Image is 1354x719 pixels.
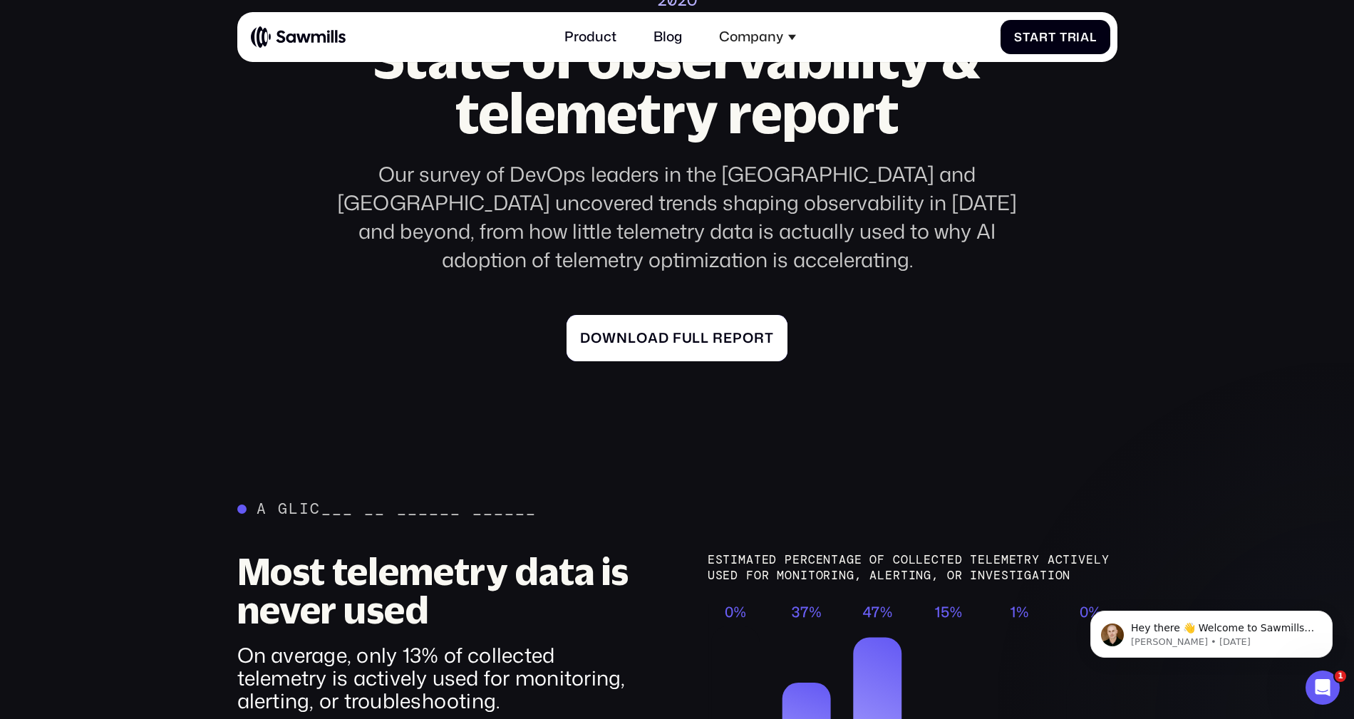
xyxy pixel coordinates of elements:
[1060,30,1068,44] span: T
[237,644,647,713] div: On average, only 13% of collected telemetry is actively used for monitoring, alerting, or trouble...
[708,552,1117,583] div: Estimated percentage of collected telemetry actively used for monitoring, alerting, or investigation
[628,330,636,346] span: l
[1001,20,1110,54] a: StartTrial
[257,500,537,519] div: A glic___ __ ______ ______
[602,330,616,346] span: w
[1048,30,1056,44] span: t
[1306,671,1340,705] iframe: Intercom live chat
[644,19,693,55] a: Blog
[648,330,658,346] span: a
[616,330,628,346] span: n
[580,330,591,346] span: D
[1076,30,1080,44] span: i
[682,330,693,346] span: u
[754,330,765,346] span: r
[317,31,1036,140] h2: State of observability & telemetry report
[733,330,743,346] span: p
[673,330,682,346] span: f
[743,330,754,346] span: o
[591,330,602,346] span: o
[658,330,669,346] span: d
[1023,30,1030,44] span: t
[692,330,701,346] span: l
[701,330,709,346] span: l
[1080,30,1090,44] span: a
[636,330,648,346] span: o
[1090,30,1097,44] span: l
[1069,581,1354,681] iframe: Intercom notifications message
[1068,30,1077,44] span: r
[1335,671,1346,682] span: 1
[1030,30,1039,44] span: a
[237,552,647,629] h3: Most telemetry data is never used
[723,330,733,346] span: e
[1039,30,1048,44] span: r
[765,330,774,346] span: t
[554,19,626,55] a: Product
[1014,30,1023,44] span: S
[317,160,1036,274] div: Our survey of DevOps leaders in the [GEOGRAPHIC_DATA] and [GEOGRAPHIC_DATA] uncovered trends shap...
[713,330,723,346] span: r
[709,19,807,55] div: Company
[719,29,783,45] div: Company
